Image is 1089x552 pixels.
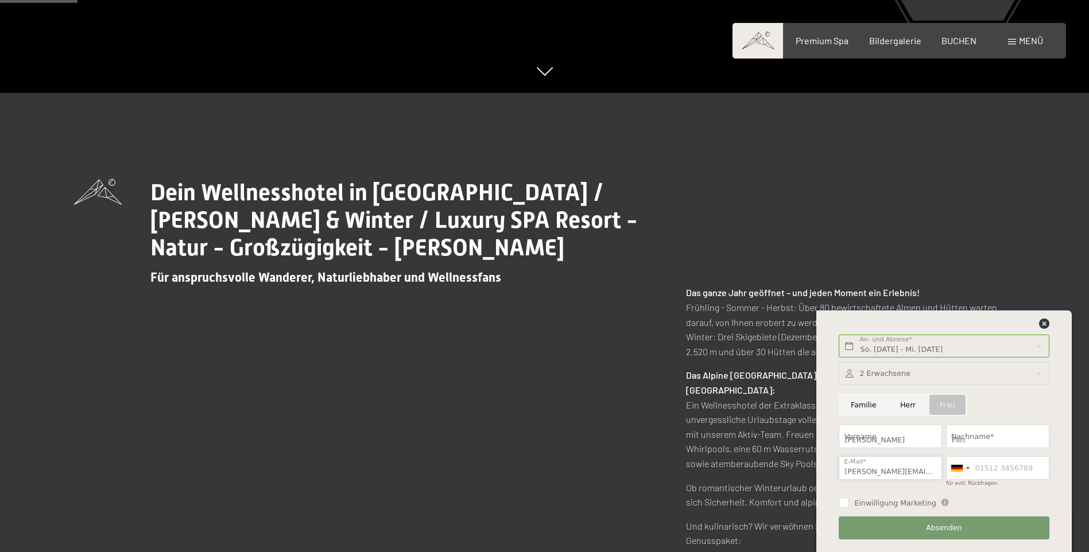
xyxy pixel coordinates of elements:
[869,35,921,46] a: Bildergalerie
[686,370,988,395] strong: Das Alpine [GEOGRAPHIC_DATA] Schwarzenstein im [GEOGRAPHIC_DATA] – [GEOGRAPHIC_DATA]:
[854,498,936,508] span: Einwilligung Marketing
[839,516,1049,540] button: Absenden
[686,480,1016,510] p: Ob romantischer Winterurlaub oder sonniger Sommertraum – bei uns verbinden sich Sicherheit, Komfo...
[686,287,920,298] strong: Das ganze Jahr geöffnet – und jeden Moment ein Erlebnis!
[941,35,976,46] a: BUCHEN
[150,270,501,285] span: Für anspruchsvolle Wanderer, Naturliebhaber und Wellnessfans
[686,368,1016,471] p: Ein Wellnesshotel der Extraklasse, das keine Wünsche offen lässt. Hier erleben Sie unvergessliche...
[686,285,1016,359] p: Frühling - Sommer - Herbst: Über 80 bewirtschaftete Almen und Hütten warten darauf, von Ihnen ero...
[947,457,973,479] div: Germany (Deutschland): +49
[796,35,848,46] a: Premium Spa
[946,456,1049,480] input: 01512 3456789
[946,480,997,486] label: für evtl. Rückfragen
[1019,35,1043,46] span: Menü
[150,179,638,261] span: Dein Wellnesshotel in [GEOGRAPHIC_DATA] / [PERSON_NAME] & Winter / Luxury SPA Resort - Natur - Gr...
[926,523,962,533] span: Absenden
